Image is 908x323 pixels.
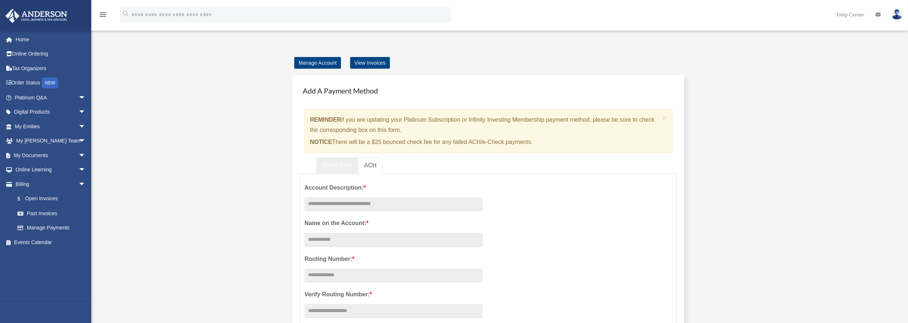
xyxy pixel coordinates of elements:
[294,57,341,69] a: Manage Account
[99,13,107,19] a: menu
[662,114,667,122] button: Close
[310,137,659,147] p: There will be a $25 bounced check fee for any failed ACH/e-Check payments.
[10,191,97,206] a: $Open Invoices
[78,177,93,192] span: arrow_drop_down
[5,235,97,250] a: Events Calendar
[359,157,383,174] a: ACH
[22,194,25,204] span: $
[892,9,903,20] img: User Pic
[304,183,483,193] label: Account Description:
[78,134,93,149] span: arrow_drop_down
[310,117,341,123] strong: REMINDER
[662,114,667,122] span: ×
[316,157,358,174] a: Credit Card
[99,10,107,19] i: menu
[122,10,130,18] i: search
[5,134,97,148] a: My [PERSON_NAME] Teamarrow_drop_down
[310,139,332,145] strong: NOTICE
[5,105,97,119] a: Digital Productsarrow_drop_down
[5,90,97,105] a: Platinum Q&Aarrow_drop_down
[350,57,390,69] a: View Invoices
[5,177,97,191] a: Billingarrow_drop_down
[304,289,483,300] label: Verify Routing Number:
[3,9,69,23] img: Anderson Advisors Platinum Portal
[10,221,93,235] a: Manage Payments
[42,77,58,88] div: NEW
[304,218,483,228] label: Name on the Account:
[5,32,97,47] a: Home
[78,163,93,178] span: arrow_drop_down
[78,148,93,163] span: arrow_drop_down
[5,61,97,76] a: Tax Organizers
[5,148,97,163] a: My Documentsarrow_drop_down
[78,90,93,105] span: arrow_drop_down
[300,83,677,99] h4: Add A Payment Method
[5,163,97,177] a: Online Learningarrow_drop_down
[304,109,673,153] div: if you are updating your Platinum Subscription or Infinity Investing Membership payment method, p...
[10,206,97,221] a: Past Invoices
[5,47,97,61] a: Online Ordering
[5,119,97,134] a: My Entitiesarrow_drop_down
[304,254,483,264] label: Routing Number:
[5,76,97,91] a: Order StatusNEW
[78,105,93,120] span: arrow_drop_down
[78,119,93,134] span: arrow_drop_down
